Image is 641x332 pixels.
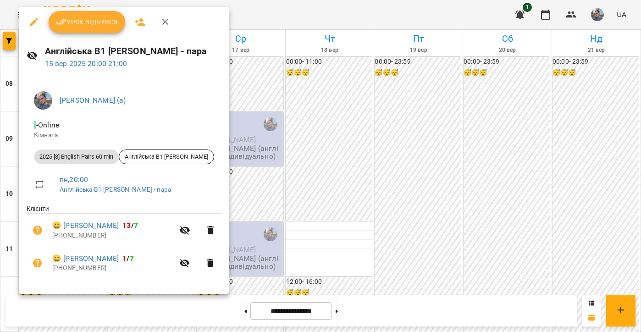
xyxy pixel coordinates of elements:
[34,153,119,161] span: 2025 [8] English Pairs 60 min
[122,221,131,230] span: 13
[45,59,127,68] a: 15 вер 2025 20:00-21:00
[122,254,133,263] b: /
[52,220,119,231] a: 😀 [PERSON_NAME]
[134,221,138,230] span: 7
[34,121,61,129] span: - Online
[60,186,171,193] a: Англійська В1 [PERSON_NAME] - пара
[119,153,214,161] span: Англійська В1 [PERSON_NAME]
[60,96,126,105] a: [PERSON_NAME] (а)
[52,264,174,273] p: [PHONE_NUMBER]
[119,149,214,164] div: Англійська В1 [PERSON_NAME]
[27,204,221,282] ul: Клієнти
[27,219,49,241] button: Візит ще не сплачено. Додати оплату?
[122,221,138,230] b: /
[27,252,49,274] button: Візит ще не сплачено. Додати оплату?
[56,17,118,28] span: Урок відбувся
[45,44,221,58] h6: Англійська В1 [PERSON_NAME] - пара
[130,254,134,263] span: 7
[52,231,174,240] p: [PHONE_NUMBER]
[34,131,214,140] p: Кімната
[52,253,119,264] a: 😀 [PERSON_NAME]
[49,11,126,33] button: Урок відбувся
[34,91,52,110] img: 12e81ef5014e817b1a9089eb975a08d3.jpeg
[60,175,88,184] a: пн , 20:00
[122,254,127,263] span: 1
